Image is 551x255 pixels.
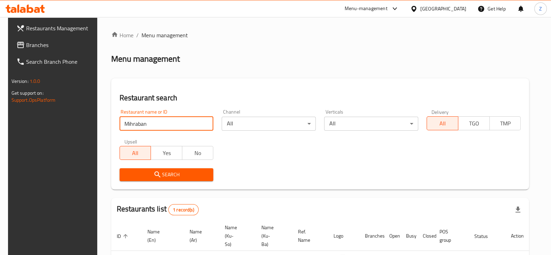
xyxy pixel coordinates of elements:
[151,146,182,160] button: Yes
[384,221,400,251] th: Open
[461,118,487,129] span: TGO
[120,168,214,181] button: Search
[510,201,526,218] div: Export file
[111,31,529,39] nav: breadcrumb
[111,53,180,64] h2: Menu management
[492,118,518,129] span: TMP
[12,95,56,105] a: Support.OpsPlatform
[117,232,130,240] span: ID
[120,93,521,103] h2: Restaurant search
[120,146,151,160] button: All
[400,221,417,251] th: Busy
[117,204,199,215] h2: Restaurants list
[190,227,211,244] span: Name (Ar)
[154,148,179,158] span: Yes
[26,41,94,49] span: Branches
[26,24,94,32] span: Restaurants Management
[505,221,529,251] th: Action
[345,5,388,13] div: Menu-management
[123,148,148,158] span: All
[125,170,208,179] span: Search
[11,37,100,53] a: Branches
[136,31,139,39] li: /
[328,221,359,251] th: Logo
[147,227,176,244] span: Name (En)
[124,139,137,144] label: Upsell
[169,207,198,213] span: 1 record(s)
[30,77,40,86] span: 1.0.0
[417,221,434,251] th: Closed
[168,204,199,215] div: Total records count
[359,221,384,251] th: Branches
[12,88,44,98] span: Get support on:
[539,5,542,13] span: Z
[489,116,521,130] button: TMP
[225,223,247,248] span: Name (Ku-So)
[182,146,214,160] button: No
[458,116,490,130] button: TGO
[427,116,458,130] button: All
[222,117,316,131] div: All
[430,118,456,129] span: All
[111,31,133,39] a: Home
[11,20,100,37] a: Restaurants Management
[120,117,214,131] input: Search for restaurant name or ID..
[474,232,497,240] span: Status
[431,109,449,114] label: Delivery
[298,227,319,244] span: Ref. Name
[141,31,188,39] span: Menu management
[324,117,418,131] div: All
[261,223,284,248] span: Name (Ku-Ba)
[11,53,100,70] a: Search Branch Phone
[12,77,29,86] span: Version:
[26,57,94,66] span: Search Branch Phone
[420,5,466,13] div: [GEOGRAPHIC_DATA]
[185,148,211,158] span: No
[439,227,460,244] span: POS group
